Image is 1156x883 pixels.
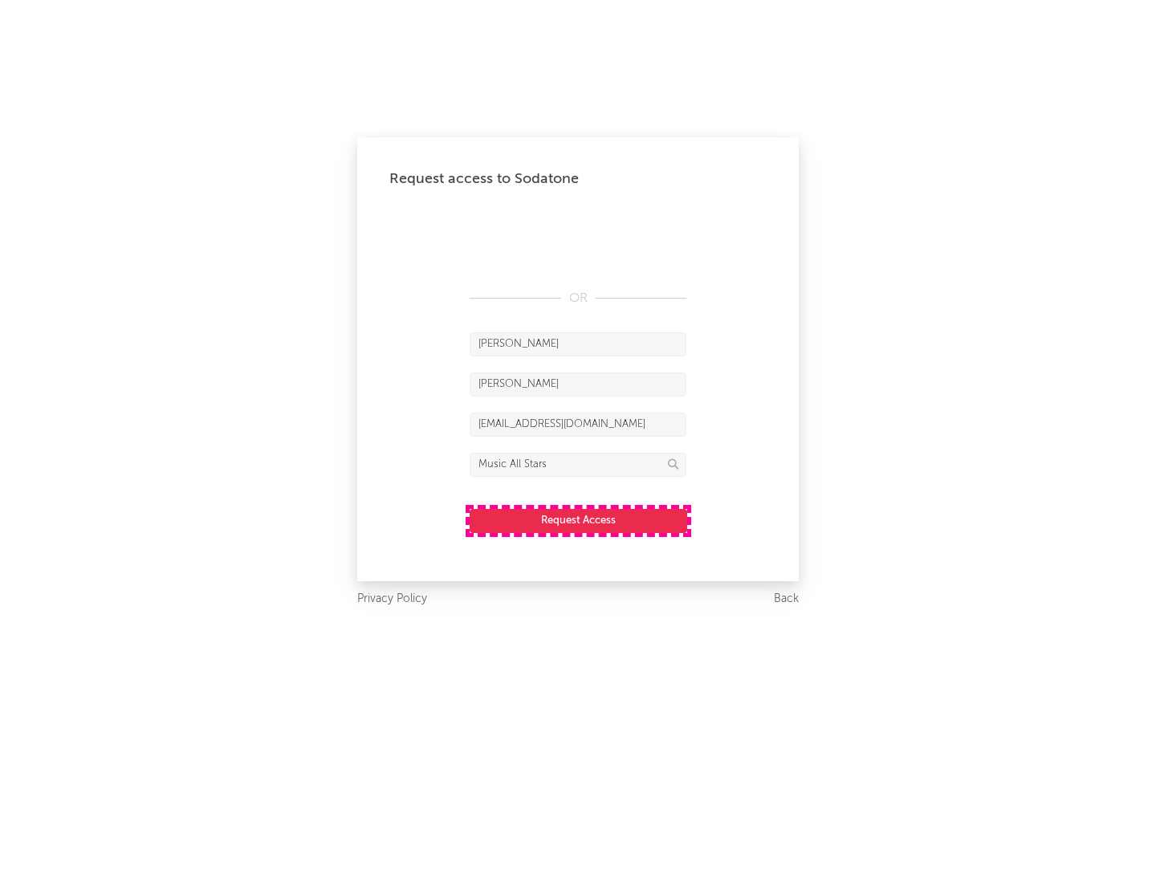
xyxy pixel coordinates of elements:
button: Request Access [470,509,687,533]
input: Division [470,453,686,477]
input: Last Name [470,372,686,397]
a: Privacy Policy [357,589,427,609]
div: Request access to Sodatone [389,169,767,189]
a: Back [774,589,799,609]
input: First Name [470,332,686,356]
div: OR [470,289,686,308]
input: Email [470,413,686,437]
